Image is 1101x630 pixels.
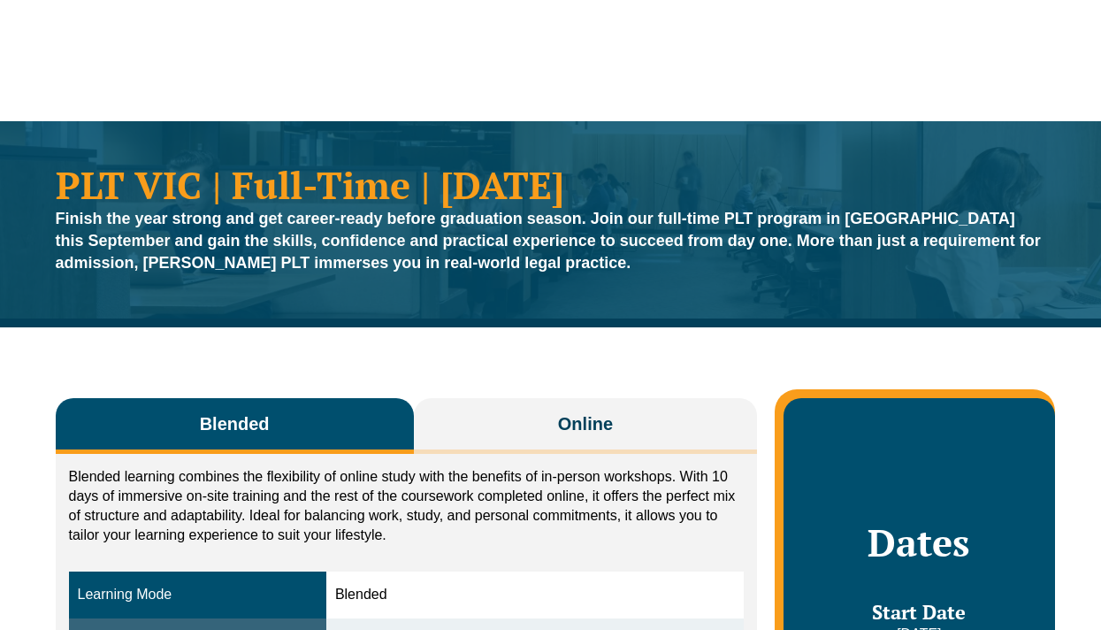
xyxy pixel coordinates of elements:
[801,520,1036,565] h2: Dates
[56,165,1046,204] h1: PLT VIC | Full-Time | [DATE]
[56,210,1041,272] strong: Finish the year strong and get career-ready before graduation season. Join our full-time PLT prog...
[558,411,613,436] span: Online
[200,411,270,436] span: Blended
[335,585,735,605] div: Blended
[872,599,966,625] span: Start Date
[78,585,317,605] div: Learning Mode
[69,467,745,545] p: Blended learning combines the flexibility of online study with the benefits of in-person workshop...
